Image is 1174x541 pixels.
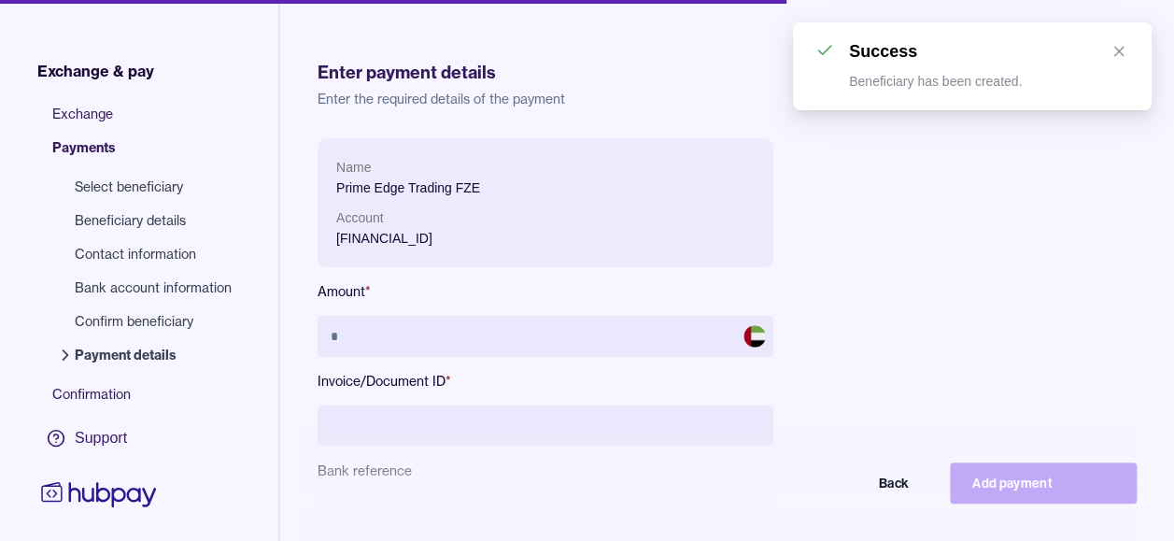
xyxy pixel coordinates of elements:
span: Payments [52,138,250,172]
p: [FINANCIAL_ID] [336,228,755,249]
span: Beneficiary details [75,211,232,230]
h1: Enter payment details [318,60,1137,86]
span: Confirmation [52,385,250,419]
button: Back [744,463,931,504]
p: Prime Edge Trading FZE [336,178,755,198]
div: Support [75,428,127,448]
p: Account [336,207,755,228]
span: Exchange [52,105,250,138]
span: close [1112,45,1125,58]
p: Name [336,157,755,178]
label: Amount [318,282,773,301]
a: Support [37,419,161,458]
span: Payment details [75,346,232,364]
label: Bank reference [318,462,773,480]
span: Contact information [75,245,232,263]
label: Invoice/Document ID [318,372,773,391]
span: Exchange & pay [37,60,154,82]
span: Bank account information [75,278,232,297]
p: Enter the required details of the payment [318,90,1137,108]
button: Close [1092,15,1159,56]
span: Select beneficiary [75,178,232,196]
p: Beneficiary has been created. [849,74,1022,89]
a: Close [1109,41,1129,62]
span: Confirm beneficiary [75,312,232,331]
h1: Success [849,42,917,61]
